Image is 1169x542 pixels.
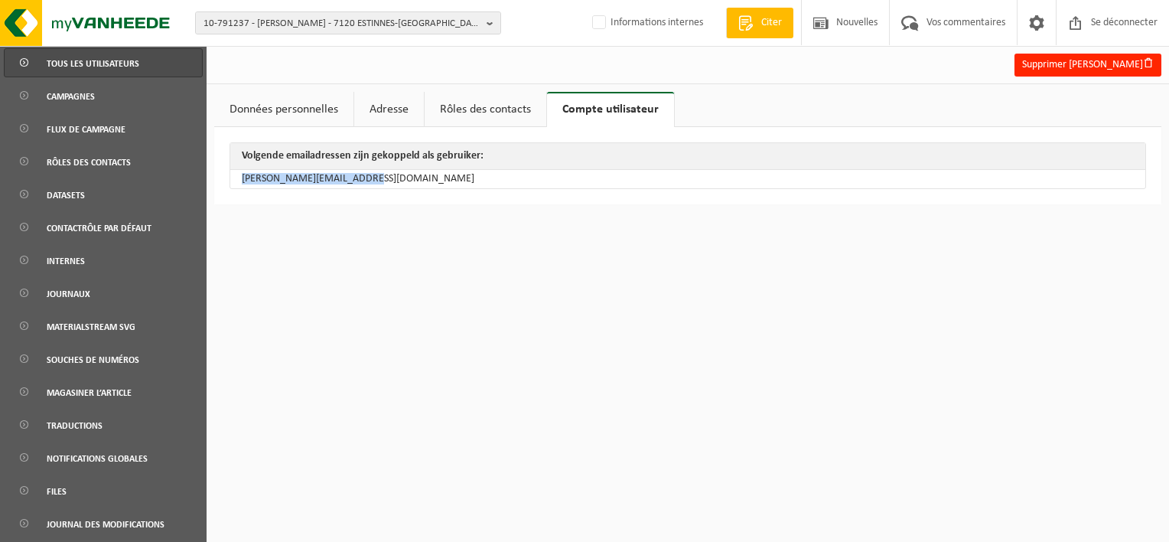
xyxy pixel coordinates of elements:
a: Compte utilisateur [547,92,674,127]
span: Rôles des contacts [47,148,131,177]
span: Campagnes [47,82,95,111]
button: Supprimer [PERSON_NAME] [1014,54,1161,77]
th: Volgende emailadressen zijn gekoppeld als gebruiker: [230,143,1145,170]
a: Souches de numéros [4,344,203,374]
span: Tous les utilisateurs [47,49,139,78]
a: Citer [726,8,793,38]
a: Magasiner l’article [4,377,203,406]
span: Magasiner l’article [47,378,132,407]
font: Supprimer [PERSON_NAME] [1022,59,1143,70]
a: Flux de campagne [4,114,203,143]
a: Journaux [4,279,203,308]
button: 10-791237 - [PERSON_NAME] - 7120 ESTINNES-[GEOGRAPHIC_DATA][STREET_ADDRESS] [195,11,501,34]
a: Rôles des contacts [4,147,203,176]
span: contactrôle par défaut [47,214,151,243]
td: [PERSON_NAME][EMAIL_ADDRESS][DOMAIN_NAME] [230,170,1145,188]
span: Souches de numéros [47,345,139,374]
a: Datasets [4,180,203,209]
a: Notifications globales [4,443,203,472]
a: Internes [4,246,203,275]
span: Traductions [47,411,103,440]
span: Citer [757,15,786,31]
span: Datasets [47,181,85,210]
a: Tous les utilisateurs [4,48,203,77]
span: Flux de campagne [47,115,125,144]
span: Journaux [47,279,90,309]
span: Files [47,477,67,506]
a: Files [4,476,203,505]
span: Journal des modifications [47,510,164,539]
a: Materialstream SVG [4,312,203,341]
span: 10-791237 - [PERSON_NAME] - 7120 ESTINNES-[GEOGRAPHIC_DATA][STREET_ADDRESS] [204,12,480,35]
span: Internes [47,247,85,276]
span: Materialstream SVG [47,312,135,341]
a: Rôles des contacts [425,92,546,127]
span: Notifications globales [47,444,148,473]
a: Adresse [354,92,424,127]
label: Informations internes [589,11,703,34]
a: Données personnelles [214,92,353,127]
a: Journal des modifications [4,509,203,538]
a: contactrôle par défaut [4,213,203,242]
a: Traductions [4,410,203,439]
a: Campagnes [4,81,203,110]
